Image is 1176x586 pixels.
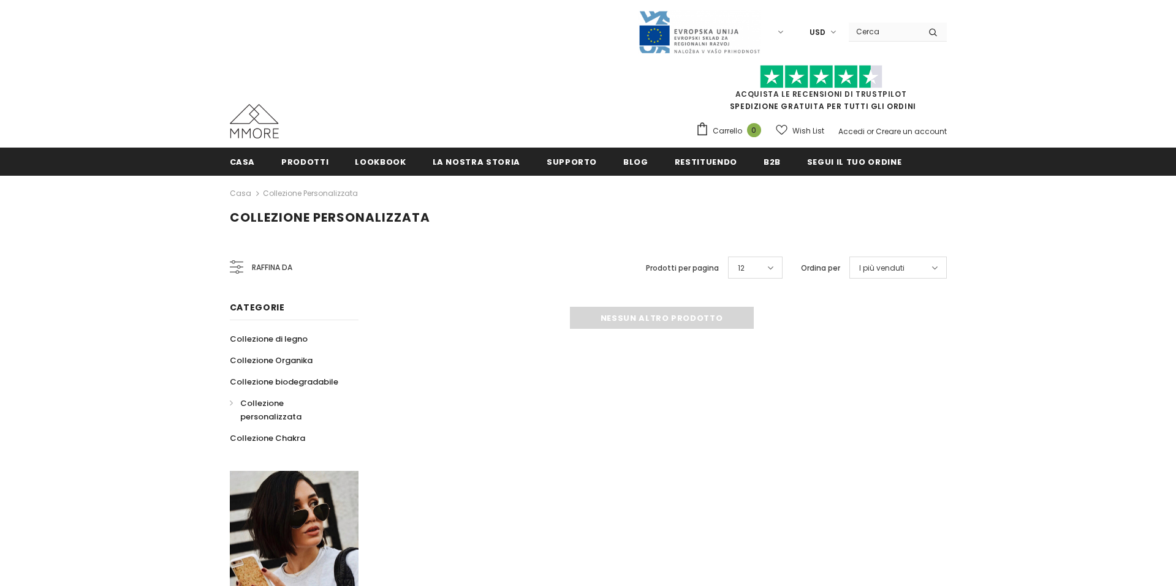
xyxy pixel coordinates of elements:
[876,126,947,137] a: Creare un account
[675,148,737,175] a: Restituendo
[547,156,597,168] span: supporto
[696,70,947,111] span: SPEDIZIONE GRATUITA PER TUTTI GLI ORDINI
[675,156,737,168] span: Restituendo
[760,65,882,89] img: Fidati di Pilot Stars
[696,122,767,140] a: Carrello 0
[433,156,520,168] span: La nostra storia
[230,371,338,393] a: Collezione biodegradabile
[230,104,279,138] img: Casi MMORE
[281,156,328,168] span: Prodotti
[230,350,313,371] a: Collezione Organika
[230,333,308,345] span: Collezione di legno
[849,23,919,40] input: Search Site
[623,156,648,168] span: Blog
[281,148,328,175] a: Prodotti
[230,328,308,350] a: Collezione di legno
[776,120,824,141] a: Wish List
[230,427,305,449] a: Collezione Chakra
[230,156,256,168] span: Casa
[623,148,648,175] a: Blog
[764,156,781,168] span: B2B
[230,432,305,444] span: Collezione Chakra
[230,355,313,366] span: Collezione Organika
[747,123,761,137] span: 0
[807,156,901,168] span: Segui il tuo ordine
[240,397,302,423] span: Collezione personalizzata
[764,148,781,175] a: B2B
[263,188,358,198] a: Collezione personalizzata
[638,26,761,37] a: Javni Razpis
[810,26,825,39] span: USD
[801,262,840,274] label: Ordina per
[646,262,719,274] label: Prodotti per pagina
[230,186,251,201] a: Casa
[547,148,597,175] a: supporto
[807,148,901,175] a: Segui il tuo ordine
[433,148,520,175] a: La nostra storia
[738,262,745,274] span: 12
[230,209,430,226] span: Collezione personalizzata
[230,393,345,427] a: Collezione personalizzata
[859,262,905,274] span: I più venduti
[230,301,285,314] span: Categorie
[230,376,338,388] span: Collezione biodegradabile
[638,10,761,54] img: Javni Razpis
[867,126,874,137] span: or
[838,126,865,137] a: Accedi
[355,156,406,168] span: Lookbook
[713,125,742,137] span: Carrello
[735,89,907,99] a: Acquista le recensioni di TrustPilot
[792,125,824,137] span: Wish List
[355,148,406,175] a: Lookbook
[252,261,292,274] span: Raffina da
[230,148,256,175] a: Casa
